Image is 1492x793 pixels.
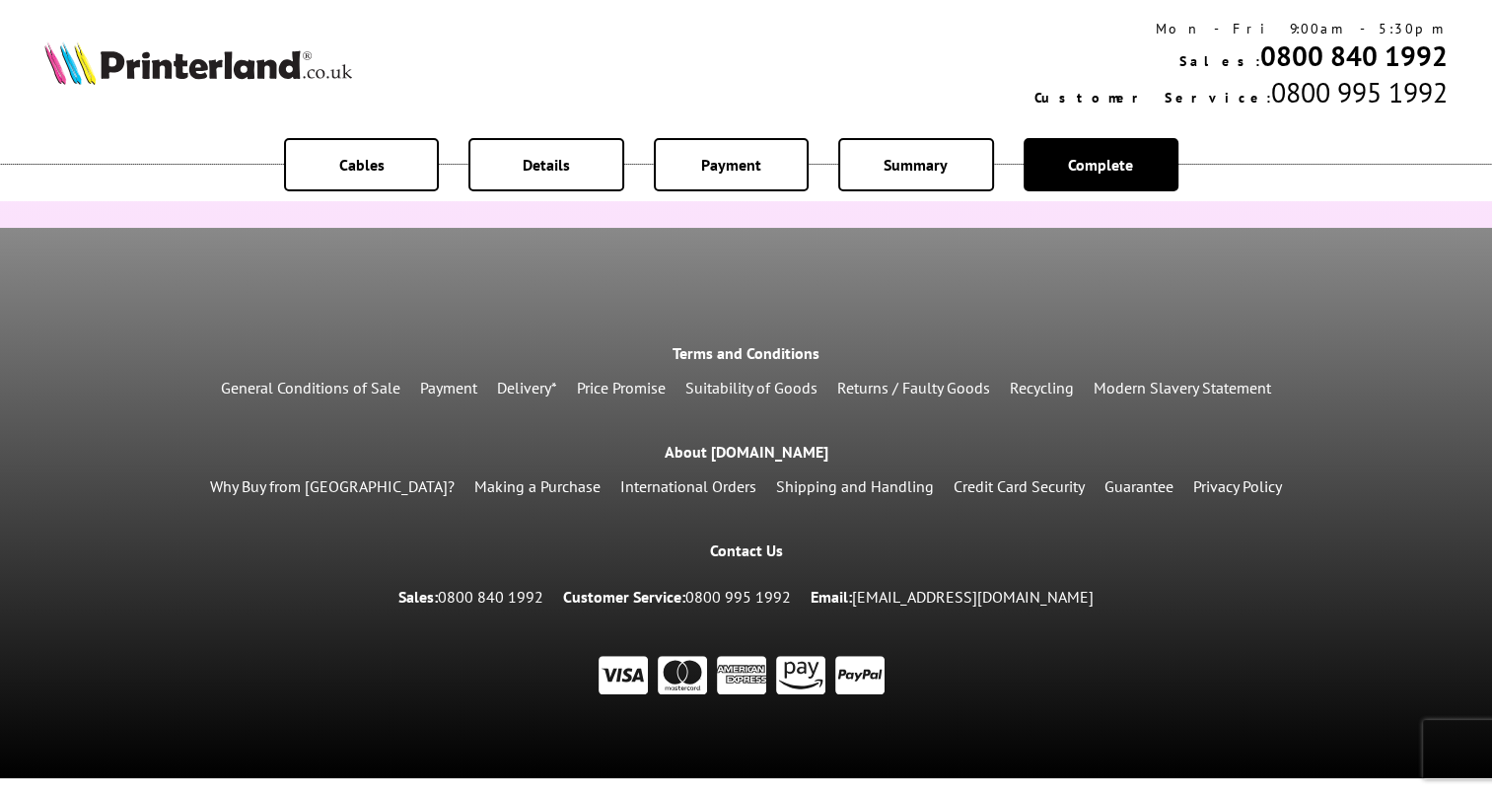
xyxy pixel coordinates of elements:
a: Modern Slavery Statement [1094,378,1271,397]
a: 0800 840 1992 [1260,37,1448,74]
a: General Conditions of Sale [221,378,400,397]
a: 0800 995 1992 [685,587,791,607]
img: Master Card [658,656,707,694]
a: Delivery* [497,378,557,397]
span: 0800 995 1992 [1271,74,1448,110]
a: Why Buy from [GEOGRAPHIC_DATA]? [210,476,455,496]
img: AMEX [717,656,766,694]
p: Sales: [398,584,543,611]
a: Returns / Faulty Goods [837,378,990,397]
a: Recycling [1010,378,1074,397]
a: Price Promise [577,378,666,397]
span: Sales: [1179,52,1260,70]
a: 0800 840 1992 [438,587,543,607]
span: Customer Service: [1034,89,1271,107]
img: VISA [599,656,648,694]
a: International Orders [620,476,756,496]
p: Email: [811,584,1094,611]
img: PayPal [835,656,885,694]
img: pay by amazon [776,656,825,694]
a: Making a Purchase [474,476,601,496]
a: Credit Card Security [954,476,1085,496]
a: Shipping and Handling [776,476,934,496]
a: Privacy Policy [1193,476,1282,496]
a: Suitability of Goods [685,378,817,397]
a: Guarantee [1104,476,1173,496]
img: Printerland Logo [44,41,352,85]
a: Payment [420,378,477,397]
a: [EMAIL_ADDRESS][DOMAIN_NAME] [852,587,1094,607]
div: Mon - Fri 9:00am - 5:30pm [1034,20,1448,37]
p: Customer Service: [563,584,791,611]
